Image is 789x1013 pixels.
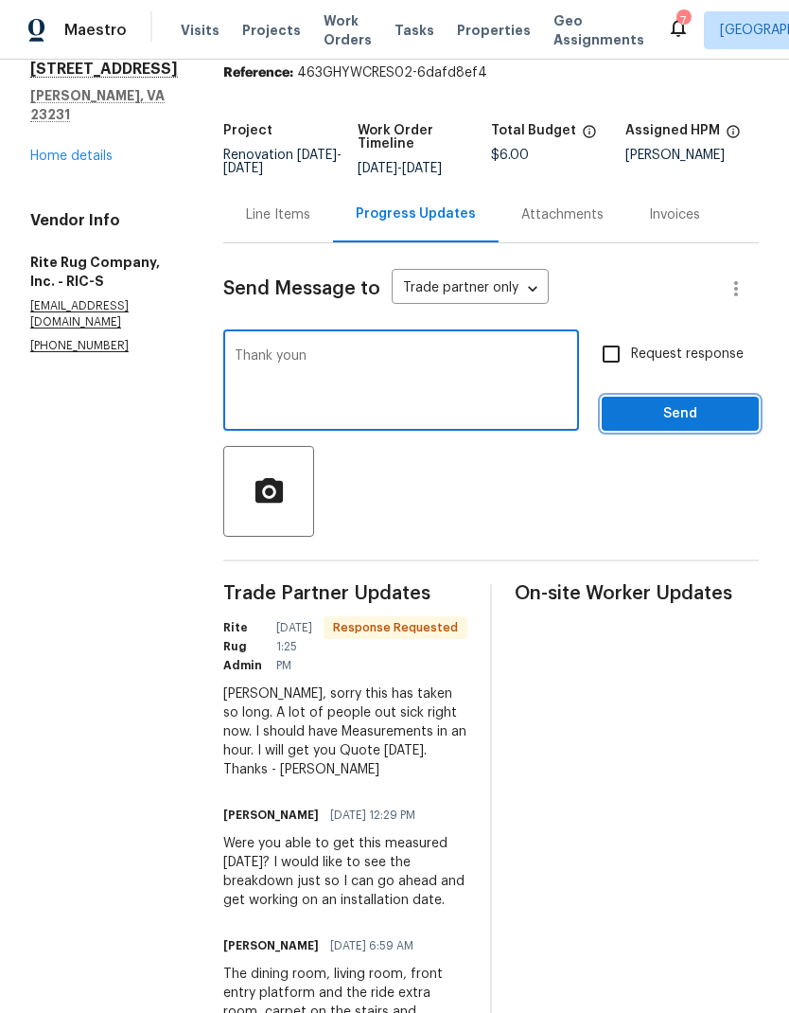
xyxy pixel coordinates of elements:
div: Line Items [246,205,310,224]
span: [DATE] [402,162,442,175]
span: Send Message to [223,279,380,298]
span: [DATE] 12:29 PM [330,806,415,825]
div: [PERSON_NAME], sorry this has taken so long. A lot of people out sick right now. I should have Me... [223,684,467,779]
span: The total cost of line items that have been proposed by Opendoor. This sum includes line items th... [582,124,597,149]
div: Were you able to get this measured [DATE]? I would like to see the breakdown just so I can go ahe... [223,834,467,910]
span: $6.00 [491,149,529,162]
a: Home details [30,150,113,163]
span: Visits [181,21,219,40]
span: Properties [457,21,531,40]
h5: Assigned HPM [625,124,720,137]
textarea: Thank youn [235,349,568,416]
div: 463GHYWCRES02-6dafd8ef4 [223,63,759,82]
span: The hpm assigned to this work order. [726,124,741,149]
span: Trade Partner Updates [223,584,467,603]
span: Response Requested [325,618,465,637]
div: Invoices [649,205,700,224]
button: Send [602,397,759,432]
span: Tasks [394,24,434,37]
b: Reference: [223,66,293,80]
span: Geo Assignments [553,11,644,49]
span: Request response [631,345,744,364]
span: Projects [242,21,301,40]
span: [DATE] 1:25 PM [276,618,312,675]
h4: Vendor Info [30,211,178,230]
span: Maestro [64,21,127,40]
h5: Project [223,124,272,137]
div: Trade partner only [392,274,549,305]
span: - [223,149,342,175]
span: [DATE] [358,162,397,175]
h5: Total Budget [491,124,576,137]
span: Renovation [223,149,342,175]
h6: [PERSON_NAME] [223,806,319,825]
h6: Rite Rug Admin [223,618,265,675]
span: On-site Worker Updates [515,584,759,603]
span: - [358,162,442,175]
h5: Work Order Timeline [358,124,492,151]
h5: Rite Rug Company, Inc. - RIC-S [30,253,178,291]
div: Progress Updates [356,204,476,223]
span: [DATE] [297,149,337,162]
span: Send [617,402,744,426]
span: [DATE] [223,162,263,175]
h6: [PERSON_NAME] [223,936,319,955]
div: Attachments [521,205,604,224]
span: Work Orders [324,11,372,49]
div: 7 [676,11,690,30]
div: [PERSON_NAME] [625,149,760,162]
span: [DATE] 6:59 AM [330,936,413,955]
